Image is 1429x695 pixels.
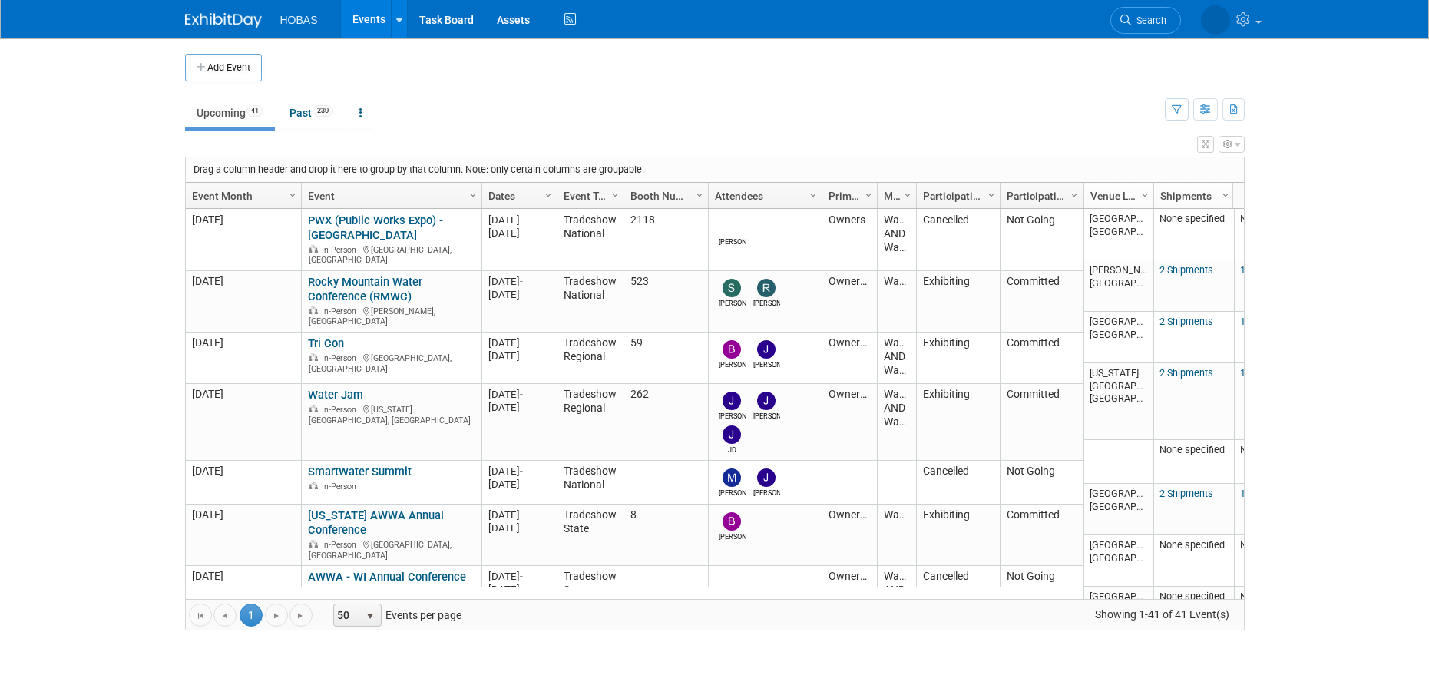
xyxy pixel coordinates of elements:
a: Column Settings [540,183,557,206]
div: [DATE] [488,521,550,534]
a: Venue Location [1090,183,1143,209]
a: 2 Shipments [1159,367,1213,379]
td: [DATE] [186,566,301,617]
td: Cancelled [916,461,1000,505]
img: ExhibitDay [185,13,262,28]
td: Cancelled [916,566,1000,617]
a: Column Settings [860,183,877,206]
a: Column Settings [899,183,916,206]
span: Search [1131,15,1166,26]
div: [GEOGRAPHIC_DATA], [GEOGRAPHIC_DATA] [308,584,475,607]
td: Exhibiting [916,271,1000,333]
div: [DATE] [488,388,550,401]
span: None specified [1240,591,1305,602]
td: Exhibiting [916,333,1000,384]
a: Participation [1007,183,1073,209]
td: [GEOGRAPHIC_DATA], [GEOGRAPHIC_DATA] [1084,587,1153,664]
span: Column Settings [286,189,299,201]
a: SmartWater Summit [308,465,412,478]
td: Water AND Wastewater [877,333,916,384]
img: JD Demore [723,425,741,444]
img: In-Person Event [309,540,318,548]
span: None specified [1159,591,1225,602]
a: Go to the next page [265,604,288,627]
div: [DATE] [488,570,550,583]
span: - [520,389,523,400]
td: [DATE] [186,505,301,566]
span: 230 [313,105,333,117]
div: Stephen Alston [719,297,746,309]
span: None specified [1159,213,1225,224]
a: 1 Giveaway [1240,367,1289,379]
a: 2 Shipments [1159,316,1213,327]
span: Column Settings [467,189,479,201]
a: Column Settings [805,183,822,206]
span: 41 [246,105,263,117]
td: Tradeshow National [557,271,624,333]
span: Go to the first page [194,610,207,622]
div: Bryant Welch [719,359,746,370]
span: - [520,214,523,226]
td: Owners/Engineers [822,333,877,384]
img: Lia Chowdhury [1201,5,1230,35]
td: 262 [624,384,708,461]
span: Column Settings [807,189,819,201]
div: [DATE] [488,213,550,227]
span: Column Settings [542,189,554,201]
td: Committed [1000,384,1083,461]
span: Showing 1-41 of 41 Event(s) [1080,604,1243,625]
td: 2118 [624,209,708,270]
div: [DATE] [488,349,550,362]
div: [DATE] [488,336,550,349]
td: [DATE] [186,209,301,270]
td: Owners/Engineers [822,505,877,566]
td: Tradeshow National [557,209,624,270]
td: Committed [1000,271,1083,333]
div: [DATE] [488,478,550,491]
a: 1 Giveaway [1240,316,1289,327]
span: Events per page [313,604,477,627]
td: [DATE] [186,384,301,461]
td: Water AND Wastewater [877,209,916,270]
a: Market [884,183,906,209]
div: [GEOGRAPHIC_DATA], [GEOGRAPHIC_DATA] [308,243,475,266]
img: Rene Garcia [757,279,776,297]
span: Column Settings [1068,189,1080,201]
td: Tradeshow National [557,461,624,505]
div: Bryant Welch [719,531,746,542]
td: [GEOGRAPHIC_DATA], [GEOGRAPHIC_DATA] [1084,535,1153,587]
td: Water [877,271,916,333]
a: Column Settings [465,183,481,206]
span: In-Person [322,540,361,550]
div: [DATE] [488,275,550,288]
td: Water AND Wastewater [877,384,916,461]
img: Jeffrey LeBlanc [757,340,776,359]
td: Tradeshow State [557,505,624,566]
div: [US_STATE][GEOGRAPHIC_DATA], [GEOGRAPHIC_DATA] [308,402,475,425]
span: Column Settings [901,189,914,201]
a: 2 Shipments [1159,488,1213,499]
a: Participation Type [923,183,990,209]
td: Owners/Engineers [822,384,877,461]
div: [DATE] [488,508,550,521]
a: Event [308,183,471,209]
img: In-Person Event [309,353,318,361]
span: Column Settings [1219,189,1232,201]
td: Owners/Engineers [822,566,877,617]
div: [GEOGRAPHIC_DATA], [GEOGRAPHIC_DATA] [308,538,475,561]
td: [US_STATE][GEOGRAPHIC_DATA], [GEOGRAPHIC_DATA] [1084,363,1153,440]
a: Event Type (Tradeshow National, Regional, State, Sponsorship, Assoc Event) [564,183,614,209]
td: Tradeshow Regional [557,333,624,384]
td: Tradeshow State [557,566,624,617]
div: [DATE] [488,583,550,596]
img: Joe Tipton [723,392,741,410]
a: Column Settings [691,183,708,206]
a: Past230 [278,98,345,127]
td: Not Going [1000,566,1083,617]
img: In-Person Event [309,405,318,412]
img: Jake Brunoehler, P. E. [723,217,741,236]
a: Go to the last page [289,604,313,627]
img: Jeffrey LeBlanc [757,468,776,487]
div: Jeffrey LeBlanc [753,359,780,370]
span: Column Settings [693,189,706,201]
